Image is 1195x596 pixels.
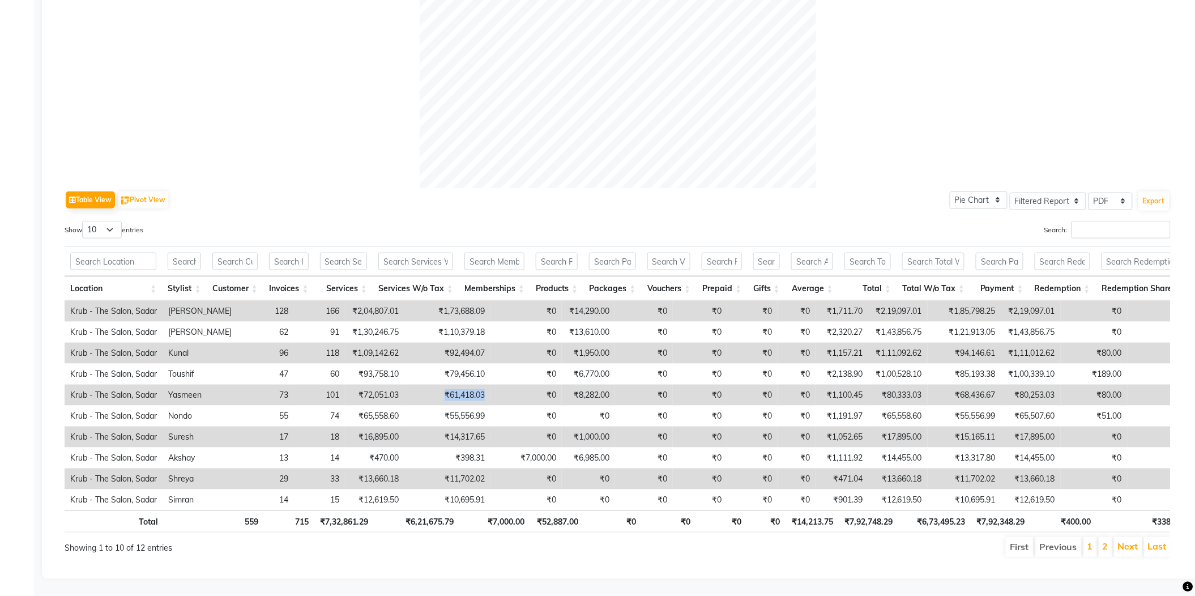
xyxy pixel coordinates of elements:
[778,322,816,343] td: ₹0
[294,489,345,510] td: 15
[562,322,615,343] td: ₹13,610.00
[294,448,345,469] td: 14
[237,385,294,406] td: 73
[1148,541,1167,552] a: Last
[615,489,673,510] td: ₹0
[345,489,404,510] td: ₹12,619.50
[65,406,163,427] td: Krub - The Salon, Sadar
[673,406,727,427] td: ₹0
[562,448,615,469] td: ₹6,985.00
[727,343,778,364] td: ₹0
[786,510,839,533] th: ₹14,213.75
[562,489,615,510] td: ₹0
[464,253,524,270] input: Search Memberships
[212,253,258,270] input: Search Customer
[868,343,928,364] td: ₹1,11,092.62
[1001,448,1061,469] td: ₹14,455.00
[928,301,1001,322] td: ₹1,85,798.25
[778,385,816,406] td: ₹0
[868,406,928,427] td: ₹65,558.60
[65,276,162,301] th: Location: activate to sort column ascending
[816,343,868,364] td: ₹1,157.21
[536,253,578,270] input: Search Products
[294,364,345,385] td: 60
[404,301,490,322] td: ₹1,73,688.09
[65,510,164,533] th: Total
[868,489,928,510] td: ₹12,619.50
[673,343,727,364] td: ₹0
[490,489,562,510] td: ₹0
[696,510,747,533] th: ₹0
[65,448,163,469] td: Krub - The Salon, Sadar
[163,406,237,427] td: Nondo
[1035,253,1090,270] input: Search Redemption
[404,364,490,385] td: ₹79,456.10
[584,510,642,533] th: ₹0
[65,489,163,510] td: Krub - The Salon, Sadar
[778,427,816,448] td: ₹0
[269,253,309,270] input: Search Invoices
[1061,343,1128,364] td: ₹80.00
[702,253,741,270] input: Search Prepaid
[897,276,970,301] th: Total W/o Tax: activate to sort column ascending
[404,469,490,489] td: ₹11,702.02
[490,343,562,364] td: ₹0
[778,489,816,510] td: ₹0
[345,343,404,364] td: ₹1,09,142.62
[748,276,786,301] th: Gifts: activate to sort column ascending
[898,510,971,533] th: ₹6,73,495.23
[373,276,459,301] th: Services W/o Tax: activate to sort column ascending
[294,469,345,489] td: 33
[1061,427,1128,448] td: ₹0
[237,406,294,427] td: 55
[562,406,615,427] td: ₹0
[65,322,163,343] td: Krub - The Salon, Sadar
[727,489,778,510] td: ₹0
[1001,301,1061,322] td: ₹2,19,097.01
[1001,406,1061,427] td: ₹65,507.60
[1096,276,1187,301] th: Redemption Share: activate to sort column ascending
[868,427,928,448] td: ₹17,895.00
[673,489,727,510] td: ₹0
[615,385,673,406] td: ₹0
[928,448,1001,469] td: ₹13,317.80
[237,489,294,510] td: 14
[1001,343,1061,364] td: ₹1,11,012.62
[971,510,1031,533] th: ₹7,92,348.29
[562,385,615,406] td: ₹8,282.00
[294,343,345,364] td: 118
[1087,541,1093,552] a: 1
[345,469,404,489] td: ₹13,660.18
[868,385,928,406] td: ₹80,333.03
[816,322,868,343] td: ₹2,320.27
[727,469,778,489] td: ₹0
[294,406,345,427] td: 74
[1044,221,1171,239] label: Search:
[928,489,1001,510] td: ₹10,695.91
[65,301,163,322] td: Krub - The Salon, Sadar
[589,253,635,270] input: Search Packages
[727,301,778,322] td: ₹0
[727,448,778,469] td: ₹0
[778,469,816,489] td: ₹0
[839,510,898,533] th: ₹7,92,748.29
[583,276,641,301] th: Packages: activate to sort column ascending
[615,448,673,469] td: ₹0
[928,385,1001,406] td: ₹68,436.67
[490,364,562,385] td: ₹0
[65,364,163,385] td: Krub - The Salon, Sadar
[294,301,345,322] td: 166
[778,343,816,364] td: ₹0
[490,322,562,343] td: ₹0
[673,322,727,343] td: ₹0
[237,427,294,448] td: 17
[530,276,583,301] th: Products: activate to sort column ascending
[816,406,868,427] td: ₹1,191.97
[816,364,868,385] td: ₹2,138.90
[404,489,490,510] td: ₹10,695.91
[1103,541,1108,552] a: 2
[237,364,294,385] td: 47
[1001,385,1061,406] td: ₹80,253.03
[902,253,964,270] input: Search Total W/o Tax
[791,253,833,270] input: Search Average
